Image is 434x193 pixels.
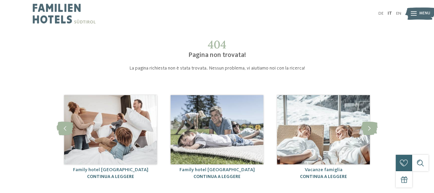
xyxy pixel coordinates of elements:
a: DE [378,11,384,16]
img: 404 [171,95,263,164]
a: Family hotel [GEOGRAPHIC_DATA] [179,167,255,172]
span: 404 [208,38,226,51]
a: continua a leggere [87,175,134,179]
p: La pagina richiesta non è stata trovata. Nessun problema, vi aiutiamo noi con la ricerca! [87,65,347,72]
span: Pagina non trovata! [188,52,246,59]
span: Menu [419,11,430,16]
a: continua a leggere [300,175,347,179]
img: 404 [64,95,157,164]
img: 404 [277,95,370,164]
a: continua a leggere [193,175,241,179]
a: EN [396,11,401,16]
a: Family hotel [GEOGRAPHIC_DATA] [73,167,148,172]
a: IT [388,11,392,16]
a: Vacanze famiglia [305,167,343,172]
